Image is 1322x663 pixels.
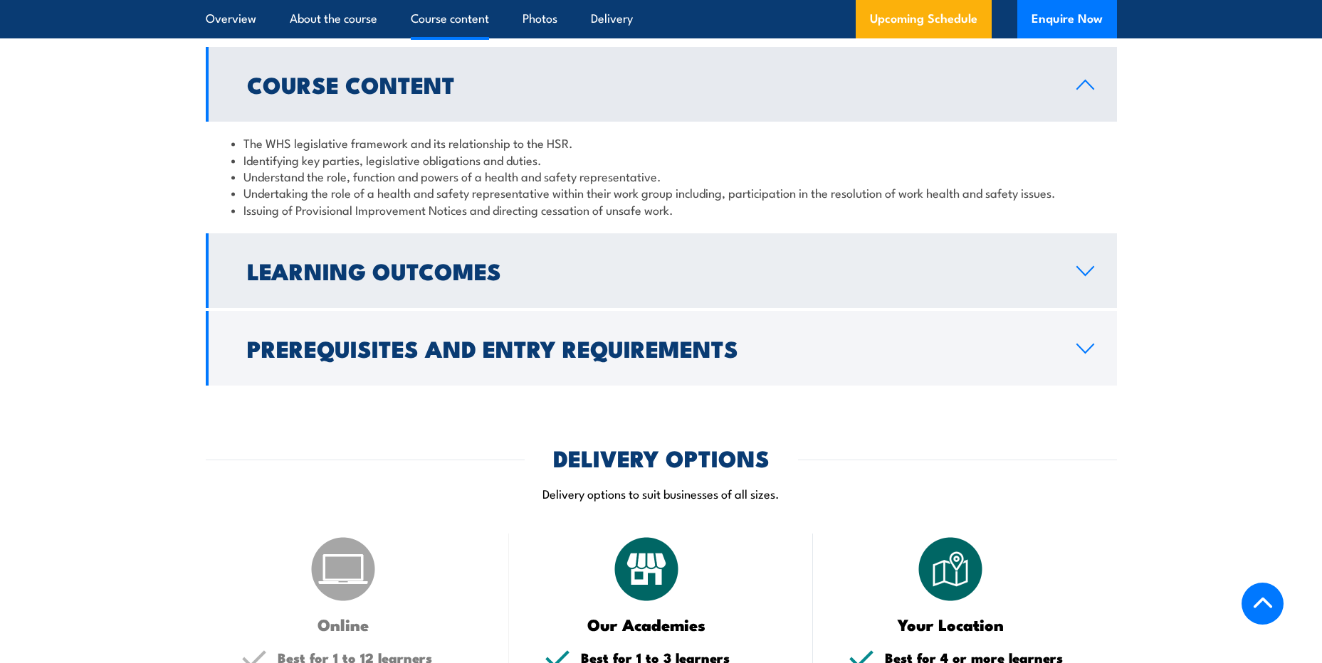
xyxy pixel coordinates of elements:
[247,74,1054,94] h2: Course Content
[241,616,446,632] h3: Online
[206,47,1117,122] a: Course Content
[231,201,1091,218] li: Issuing of Provisional Improvement Notices and directing cessation of unsafe work.
[553,447,770,467] h2: DELIVERY OPTIONS
[206,233,1117,308] a: Learning Outcomes
[206,311,1117,386] a: Prerequisites and Entry Requirements
[231,134,1091,151] li: The WHS legislative framework and its relationship to the HSR.
[247,260,1054,280] h2: Learning Outcomes
[247,338,1054,358] h2: Prerequisites and Entry Requirements
[849,616,1053,632] h3: Your Location
[545,616,749,632] h3: Our Academies
[231,152,1091,168] li: Identifying key parties, legislative obligations and duties.
[231,168,1091,184] li: Understand the role, function and powers of a health and safety representative.
[231,184,1091,201] li: Undertaking the role of a health and safety representative within their work group including, par...
[206,485,1117,502] p: Delivery options to suit businesses of all sizes.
